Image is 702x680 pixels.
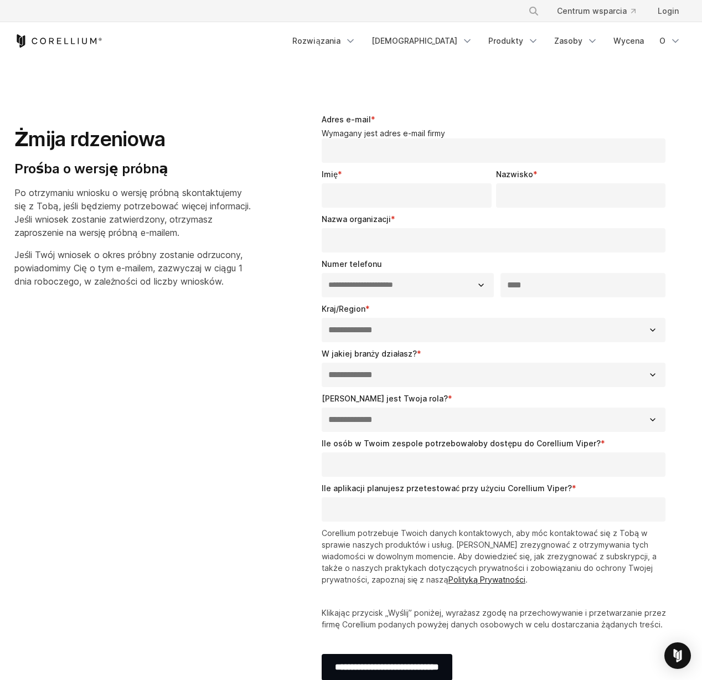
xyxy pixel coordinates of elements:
a: Polityką Prywatności [448,575,525,584]
font: Nazwa organizacji [322,214,391,224]
a: Strona główna Corellium [14,34,102,48]
font: Klikając przycisk „Wyślij” poniżej, wyrażasz zgodę na przechowywanie i przetwarzanie przez firmę ... [322,608,665,629]
font: Corellium potrzebuje Twoich danych kontaktowych, aby móc kontaktować się z Tobą w sprawie naszych... [322,528,656,584]
button: Szukaj [524,1,544,21]
font: Produkty [488,36,523,45]
font: Kraj/Region [322,304,365,313]
font: Żmija rdzeniowa [14,127,165,151]
font: Wycena [613,36,644,45]
font: Imię [322,169,338,179]
font: O [659,36,665,45]
font: Zasoby [554,36,582,45]
div: Menu nawigacyjne [286,31,688,51]
font: Numer telefonu [322,259,382,269]
font: . [525,575,528,584]
font: Ile aplikacji planujesz przetestować przy użyciu Corellium Viper? [322,483,572,493]
font: Nazwisko [496,169,533,179]
font: [DEMOGRAPHIC_DATA] [371,36,457,45]
font: Rozwiązania [292,36,340,45]
font: Ile osób w Twoim zespole potrzebowałoby dostępu do Corellium Viper? [322,439,601,448]
font: Adres e-mail [322,115,371,124]
font: W jakiej branży działasz? [322,349,417,358]
font: Po otrzymaniu wniosku o wersję próbną skontaktujemy się z Tobą, jeśli będziemy potrzebować więcej... [14,187,251,238]
div: Menu nawigacyjne [515,1,688,21]
div: Otwórz komunikator interkomowy [664,642,691,669]
font: Centrum wsparcia [557,6,627,16]
font: Prośba o wersję próbną [14,161,168,177]
font: Jeśli Twój wniosek o okres próbny zostanie odrzucony, powiadomimy Cię o tym e-mailem, zazwyczaj w... [14,249,242,287]
font: Wymagany jest adres e-mail firmy [322,128,445,138]
font: [PERSON_NAME] jest Twoja rola? [322,394,448,403]
font: Login [658,6,679,16]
